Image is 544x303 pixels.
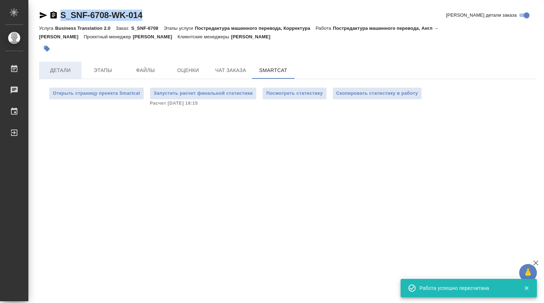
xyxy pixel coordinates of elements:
[333,87,422,100] button: Скопировать статистику в работу
[522,265,534,280] span: 🙏
[256,66,290,75] span: SmartCat
[43,66,77,75] span: Детали
[519,285,534,291] button: Закрыть
[86,66,120,75] span: Этапы
[262,87,326,100] button: Посмотреть статистику
[49,87,144,100] button: Открыть страницу проекта Smartcat
[150,100,257,107] span: Расчет [DATE] 18:15
[131,26,164,31] p: S_SNF-6708
[214,66,248,75] span: Чат заказа
[171,66,205,75] span: Оценки
[315,26,333,31] p: Работа
[133,34,177,39] p: [PERSON_NAME]
[154,89,253,98] span: Запустить расчет финальной статистики
[164,26,195,31] p: Этапы услуги
[39,41,55,56] button: Добавить тэг
[55,26,116,31] p: Business Translation 2.0
[116,26,131,31] p: Заказ:
[53,89,140,98] span: Открыть страницу проекта Smartcat
[39,26,55,31] p: Услуга
[60,10,142,20] a: S_SNF-6708-WK-014
[84,34,133,39] p: Проектный менеджер
[150,87,257,100] button: Запустить расчет финальной статистики
[419,285,513,292] div: Работа успешно пересчитана
[49,11,58,20] button: Скопировать ссылку
[177,34,231,39] p: Клиентские менеджеры
[446,12,517,19] span: [PERSON_NAME] детали заказа
[266,89,323,98] span: Посмотреть статистику
[231,34,276,39] p: [PERSON_NAME]
[336,89,418,98] span: Скопировать статистику в работу
[39,11,48,20] button: Скопировать ссылку для ЯМессенджера
[519,264,537,282] button: 🙏
[128,66,163,75] span: Файлы
[195,26,315,31] p: Постредактура машинного перевода, Корректура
